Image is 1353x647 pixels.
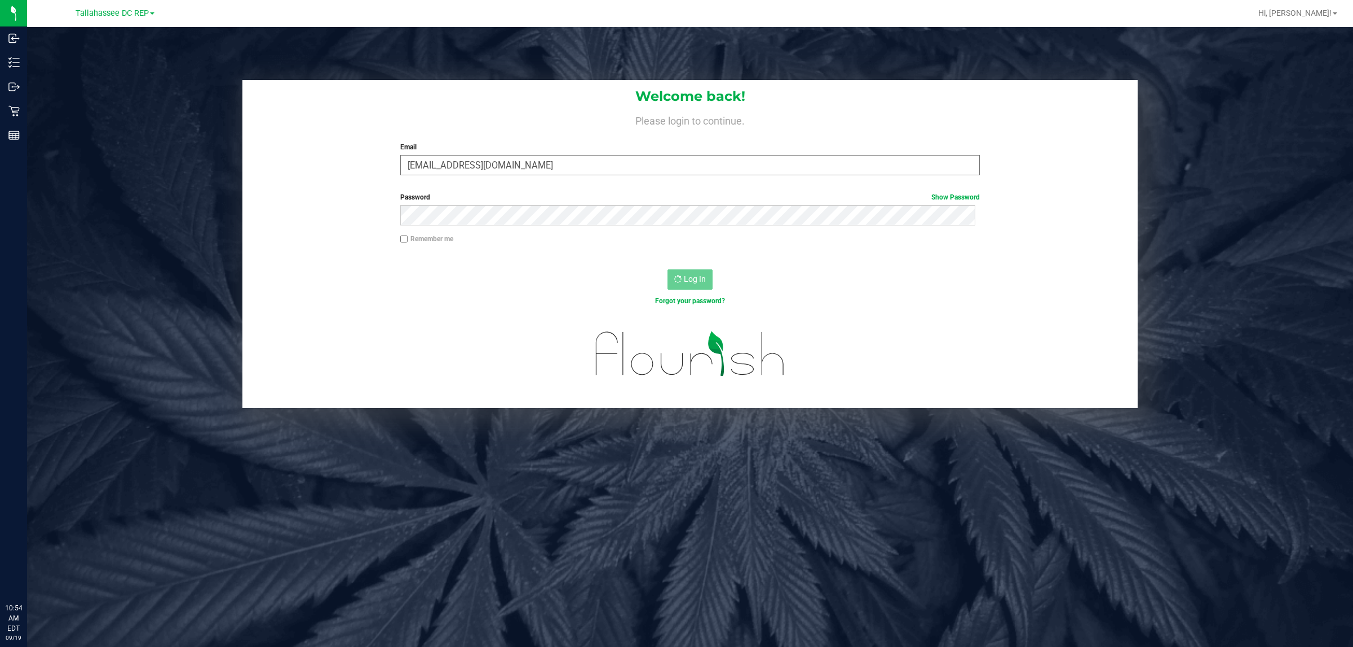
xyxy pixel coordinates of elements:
[242,113,1138,126] h4: Please login to continue.
[400,235,408,243] input: Remember me
[400,234,453,244] label: Remember me
[5,603,22,633] p: 10:54 AM EDT
[76,8,149,18] span: Tallahassee DC REP
[684,274,706,283] span: Log In
[8,105,20,117] inline-svg: Retail
[578,318,802,390] img: flourish_logo.svg
[400,193,430,201] span: Password
[931,193,980,201] a: Show Password
[1258,8,1332,17] span: Hi, [PERSON_NAME]!
[8,57,20,68] inline-svg: Inventory
[667,269,713,290] button: Log In
[400,142,980,152] label: Email
[5,633,22,642] p: 09/19
[242,89,1138,104] h1: Welcome back!
[8,33,20,44] inline-svg: Inbound
[8,81,20,92] inline-svg: Outbound
[8,130,20,141] inline-svg: Reports
[655,297,725,305] a: Forgot your password?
